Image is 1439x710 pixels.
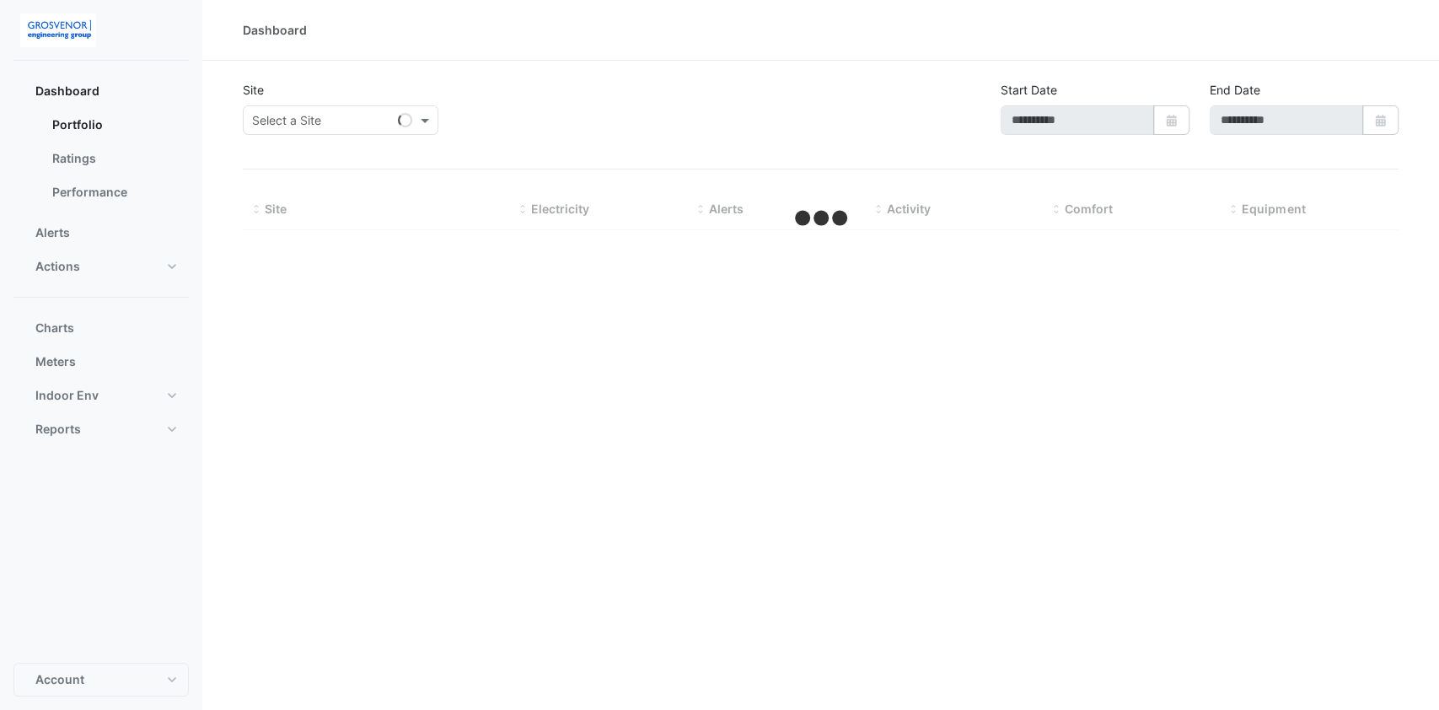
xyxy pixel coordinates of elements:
button: Meters [13,345,189,379]
img: Company Logo [20,13,96,47]
button: Alerts [13,216,189,250]
span: Reports [35,421,81,438]
button: Charts [13,311,189,345]
div: Dashboard [243,21,307,39]
span: Charts [35,320,74,336]
div: Dashboard [13,108,189,216]
span: Actions [35,258,80,275]
a: Performance [39,175,189,209]
button: Reports [13,412,189,446]
button: Indoor Env [13,379,189,412]
span: Electricity [531,202,589,216]
a: Ratings [39,142,189,175]
span: Comfort [1064,202,1112,216]
span: Account [35,671,84,688]
label: Start Date [1001,81,1057,99]
button: Dashboard [13,74,189,108]
span: Alerts [35,224,70,241]
label: End Date [1210,81,1260,99]
span: Equipment [1242,202,1305,216]
button: Actions [13,250,189,283]
button: Account [13,663,189,697]
label: Site [243,81,264,99]
span: Alerts [709,202,744,216]
span: Activity [887,202,931,216]
span: Meters [35,353,76,370]
span: Site [265,202,287,216]
span: Dashboard [35,83,99,100]
span: Indoor Env [35,387,99,404]
a: Portfolio [39,108,189,142]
